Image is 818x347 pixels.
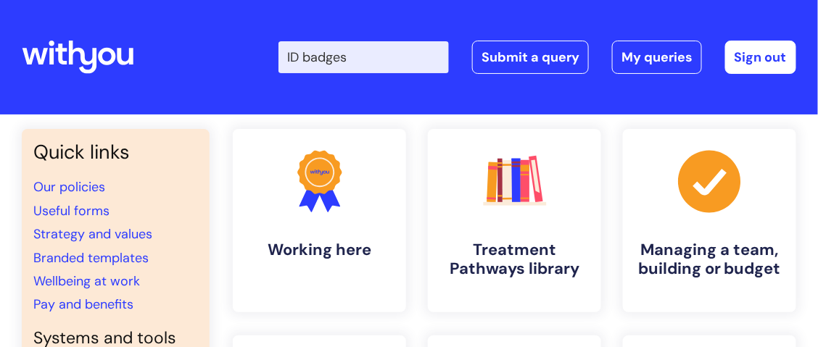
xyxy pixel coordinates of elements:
a: Submit a query [472,41,589,74]
a: Working here [233,129,406,312]
div: | - [278,41,796,74]
a: Managing a team, building or budget [623,129,796,312]
a: Our policies [33,178,105,196]
a: Wellbeing at work [33,272,140,290]
a: Branded templates [33,249,149,267]
a: Sign out [725,41,796,74]
a: Useful forms [33,202,110,220]
h4: Managing a team, building or budget [635,241,785,279]
a: Treatment Pathways library [428,129,601,312]
h3: Quick links [33,141,198,164]
input: Search [278,41,449,73]
h4: Working here [244,241,394,259]
h4: Treatment Pathways library [439,241,590,279]
a: Strategy and values [33,225,152,243]
a: Pay and benefits [33,296,133,313]
a: My queries [612,41,702,74]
